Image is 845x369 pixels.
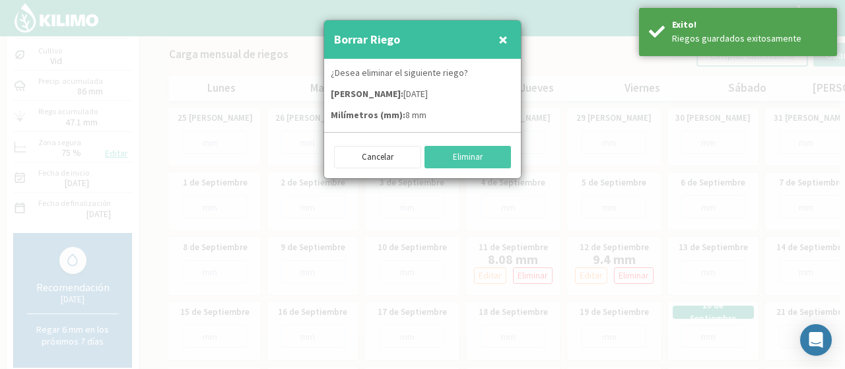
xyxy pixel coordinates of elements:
[331,88,403,100] strong: [PERSON_NAME]:
[334,146,421,168] button: Cancelar
[331,109,405,121] strong: Milímetros (mm):
[424,146,512,168] button: Eliminar
[800,324,832,356] div: Open Intercom Messenger
[495,26,511,53] button: Close
[334,30,400,49] h4: Borrar Riego
[498,28,508,50] span: ×
[331,108,514,122] p: 8 mm
[331,87,514,101] p: [DATE]
[331,66,514,80] p: ¿Desea eliminar el siguiente riego?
